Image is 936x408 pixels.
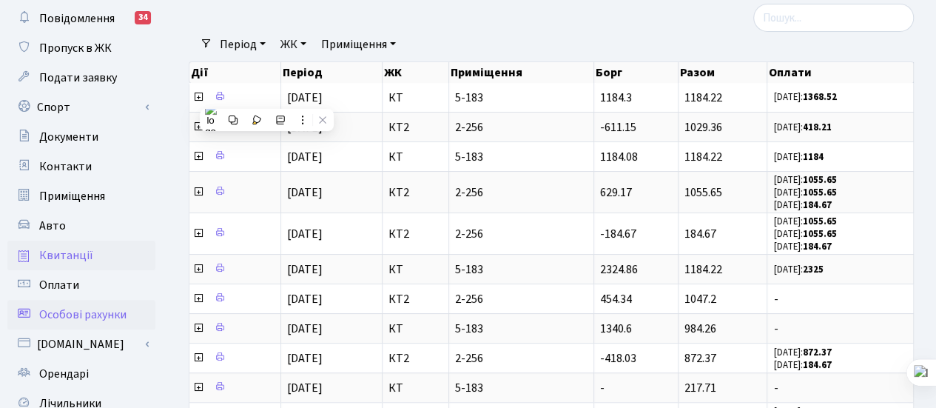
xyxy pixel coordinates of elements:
span: 2-256 [455,293,587,305]
b: 418.21 [802,121,831,134]
span: Документи [39,129,98,145]
small: [DATE]: [773,215,836,228]
span: 5-183 [455,92,587,104]
span: Повідомлення [39,10,115,27]
span: 1184.08 [600,149,638,165]
span: [DATE] [287,184,323,201]
a: Період [214,32,272,57]
b: 1184 [802,150,823,164]
span: КТ [388,382,442,394]
span: Особові рахунки [39,307,127,323]
small: [DATE]: [773,198,831,212]
span: 5-183 [455,151,587,163]
span: 872.37 [684,350,716,367]
span: [DATE] [287,350,323,367]
span: -611.15 [600,119,636,136]
a: Особові рахунки [7,300,155,330]
small: [DATE]: [773,240,831,253]
b: 2325 [802,263,823,276]
span: - [600,380,605,396]
span: 984.26 [684,321,716,337]
a: Пропуск в ЖК [7,33,155,63]
a: Авто [7,211,155,241]
span: - [773,293,907,305]
input: Пошук... [753,4,914,32]
span: Квитанції [39,247,93,264]
th: Період [281,62,383,83]
span: Пропуск в ЖК [39,40,112,56]
th: Дії [189,62,281,83]
span: 1029.36 [684,119,722,136]
span: КТ2 [388,187,442,198]
span: КТ2 [388,121,442,133]
div: 34 [135,11,151,24]
b: 1055.65 [802,173,836,187]
a: Повідомлення34 [7,4,155,33]
b: 184.67 [802,198,831,212]
span: 1055.65 [684,184,722,201]
span: 5-183 [455,382,587,394]
b: 872.37 [802,346,831,359]
span: [DATE] [287,321,323,337]
span: 1184.22 [684,90,722,106]
span: 2-256 [455,352,587,364]
span: КТ [388,323,442,335]
span: 454.34 [600,291,632,307]
span: Авто [39,218,66,234]
small: [DATE]: [773,186,836,199]
span: 2324.86 [600,261,638,278]
b: 1055.65 [802,215,836,228]
span: Оплати [39,277,79,293]
th: Приміщення [449,62,594,83]
th: Разом [679,62,767,83]
b: 1368.52 [802,90,836,104]
small: [DATE]: [773,358,831,372]
th: ЖК [383,62,449,83]
span: 5-183 [455,323,587,335]
a: Контакти [7,152,155,181]
span: КТ [388,92,442,104]
b: 184.67 [802,358,831,372]
small: [DATE]: [773,90,836,104]
span: КТ2 [388,228,442,240]
a: Спорт [7,93,155,122]
a: Приміщення [315,32,402,57]
span: 1047.2 [684,291,716,307]
span: 629.17 [600,184,632,201]
span: 1184.3 [600,90,632,106]
th: Оплати [767,62,914,83]
a: Подати заявку [7,63,155,93]
span: - [773,323,907,335]
span: [DATE] [287,380,323,396]
a: Документи [7,122,155,152]
span: КТ [388,151,442,163]
span: [DATE] [287,149,323,165]
span: 1340.6 [600,321,632,337]
small: [DATE]: [773,150,823,164]
small: [DATE]: [773,346,831,359]
span: 2-256 [455,228,587,240]
span: КТ [388,264,442,275]
th: Борг [594,62,679,83]
span: 1184.22 [684,261,722,278]
span: -184.67 [600,226,636,242]
span: Орендарі [39,366,89,382]
span: 217.71 [684,380,716,396]
span: 184.67 [684,226,716,242]
span: КТ2 [388,352,442,364]
a: Приміщення [7,181,155,211]
span: Подати заявку [39,70,117,86]
span: КТ2 [388,293,442,305]
span: 2-256 [455,121,587,133]
span: -418.03 [600,350,636,367]
span: 5-183 [455,264,587,275]
b: 184.67 [802,240,831,253]
a: [DOMAIN_NAME] [7,330,155,359]
a: Оплати [7,270,155,300]
span: [DATE] [287,226,323,242]
span: Контакти [39,158,92,175]
span: 1184.22 [684,149,722,165]
small: [DATE]: [773,173,836,187]
span: [DATE] [287,261,323,278]
span: Приміщення [39,188,105,204]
